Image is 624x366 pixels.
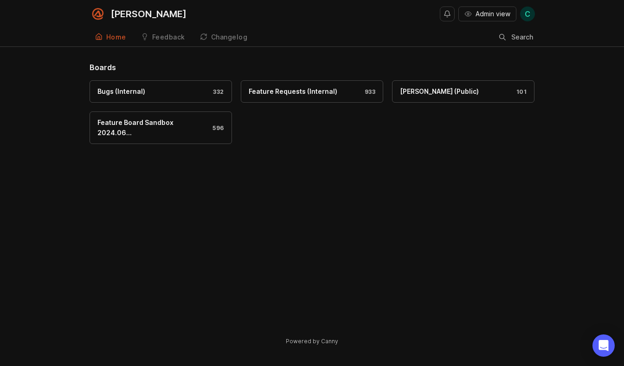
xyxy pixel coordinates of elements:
[458,7,516,21] button: Admin view
[90,111,232,144] a: Feature Board Sandbox 2024.06…596
[90,80,232,103] a: Bugs (Internal)332
[208,124,224,132] div: 596
[111,9,187,19] div: [PERSON_NAME]
[90,62,535,73] h1: Boards
[135,28,191,47] a: Feedback
[360,88,376,96] div: 933
[97,118,208,138] div: Feature Board Sandbox 2024.06…
[400,86,479,97] div: [PERSON_NAME] (Public)
[525,8,530,20] span: C
[208,88,224,96] div: 332
[152,34,185,40] div: Feedback
[440,7,455,21] button: Notifications
[512,88,527,96] div: 101
[476,9,510,19] span: Admin view
[249,86,337,97] div: Feature Requests (Internal)
[194,28,253,47] a: Changelog
[592,334,615,357] div: Open Intercom Messenger
[211,34,248,40] div: Changelog
[90,6,106,22] img: Smith.ai logo
[241,80,383,103] a: Feature Requests (Internal)933
[392,80,534,103] a: [PERSON_NAME] (Public)101
[90,28,132,47] a: Home
[520,7,535,21] button: C
[106,34,126,40] div: Home
[284,336,340,346] a: Powered by Canny
[97,86,145,97] div: Bugs (Internal)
